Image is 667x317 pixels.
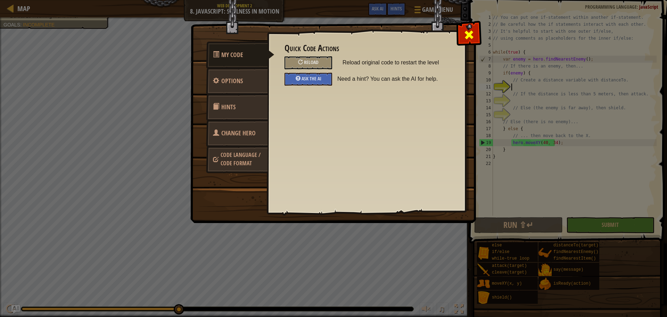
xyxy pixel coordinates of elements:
[304,59,319,65] span: Reload
[285,73,332,86] div: Ask the AI
[285,56,332,69] div: Reload original code to restart the level
[221,103,236,111] span: Hints
[337,73,453,85] span: Need a hint? You can ask the AI for help.
[285,43,448,53] h3: Quick Code Actions
[206,68,268,95] a: Options
[221,151,261,167] span: Choose hero, language
[221,77,243,85] span: Configure settings
[343,56,448,69] span: Reload original code to restart the level
[206,41,274,69] a: My Code
[221,129,256,137] span: Choose hero, language
[302,75,321,82] span: Ask the AI
[221,50,243,59] span: Quick Code Actions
